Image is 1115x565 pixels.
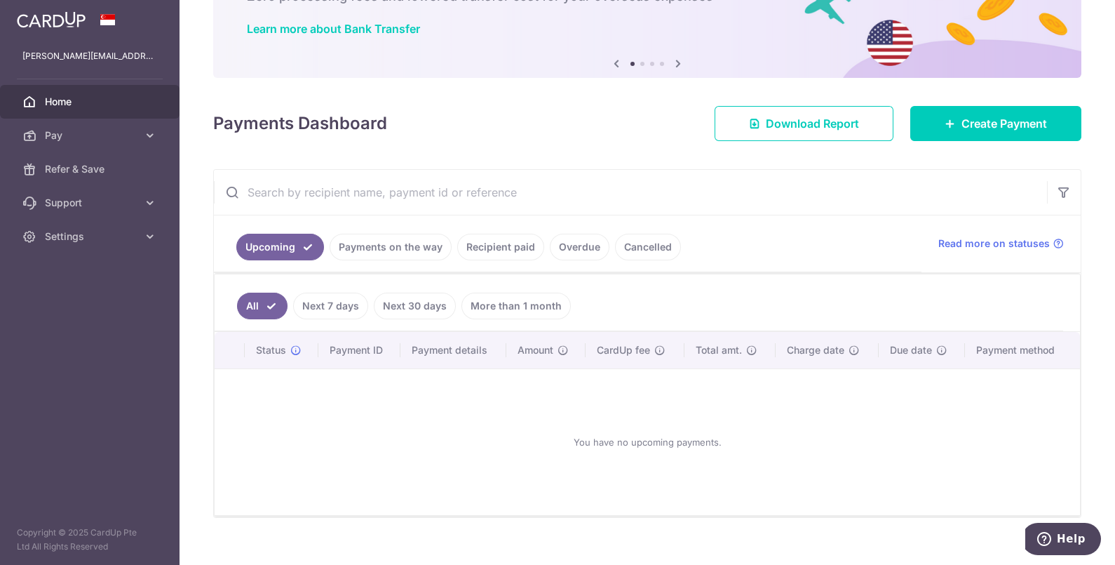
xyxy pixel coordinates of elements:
[330,234,452,260] a: Payments on the way
[45,162,137,176] span: Refer & Save
[938,237,1050,251] span: Read more on statuses
[457,234,544,260] a: Recipient paid
[550,234,609,260] a: Overdue
[256,343,286,357] span: Status
[938,237,1064,251] a: Read more on statuses
[214,170,1047,215] input: Search by recipient name, payment id or reference
[45,230,137,244] span: Settings
[615,234,681,260] a: Cancelled
[293,293,368,319] a: Next 7 days
[45,196,137,210] span: Support
[231,380,1063,504] div: You have no upcoming payments.
[45,128,137,142] span: Pay
[236,234,324,260] a: Upcoming
[22,49,157,63] p: [PERSON_NAME][EMAIL_ADDRESS][DOMAIN_NAME]
[965,332,1080,368] th: Payment method
[518,343,553,357] span: Amount
[400,332,506,368] th: Payment details
[17,11,86,28] img: CardUp
[374,293,456,319] a: Next 30 days
[715,106,893,141] a: Download Report
[696,343,742,357] span: Total amt.
[961,115,1047,132] span: Create Payment
[247,22,420,36] a: Learn more about Bank Transfer
[597,343,650,357] span: CardUp fee
[910,106,1081,141] a: Create Payment
[787,343,844,357] span: Charge date
[890,343,932,357] span: Due date
[318,332,400,368] th: Payment ID
[237,293,288,319] a: All
[461,293,571,319] a: More than 1 month
[213,111,387,136] h4: Payments Dashboard
[45,95,137,109] span: Home
[1025,523,1101,558] iframe: Opens a widget where you can find more information
[766,115,859,132] span: Download Report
